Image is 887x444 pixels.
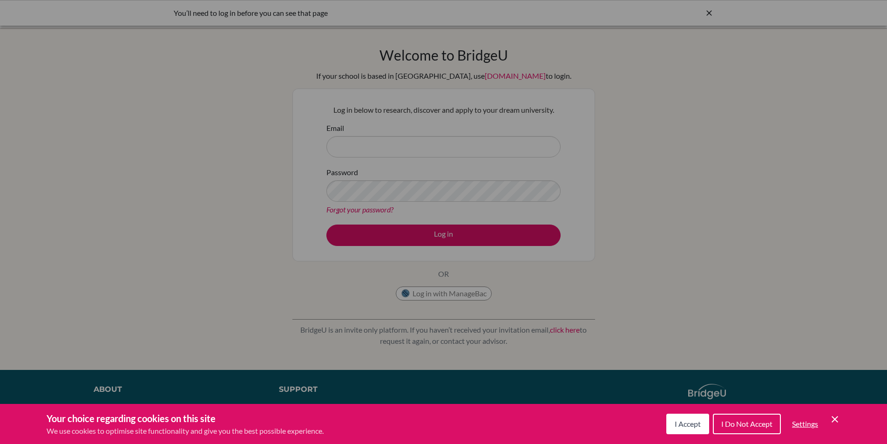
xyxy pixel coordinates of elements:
button: I Accept [666,414,709,434]
span: I Accept [675,419,701,428]
button: Save and close [829,414,840,425]
button: I Do Not Accept [713,414,781,434]
h3: Your choice regarding cookies on this site [47,411,324,425]
span: Settings [792,419,818,428]
span: I Do Not Accept [721,419,772,428]
p: We use cookies to optimise site functionality and give you the best possible experience. [47,425,324,437]
button: Settings [785,415,826,433]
